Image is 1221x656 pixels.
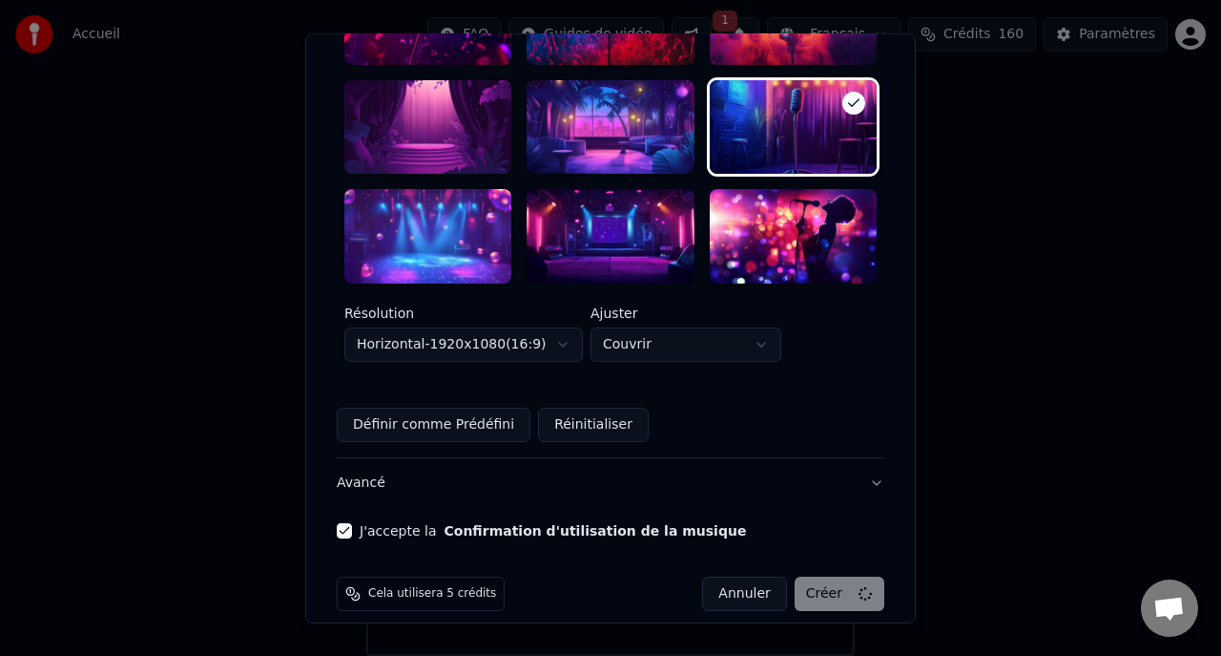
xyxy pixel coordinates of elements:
label: Résolution [344,307,583,320]
label: J'accepte la [360,524,746,538]
span: Cela utilisera 5 crédits [368,586,496,602]
button: Annuler [702,577,786,611]
button: Avancé [337,458,884,508]
button: Définir comme Prédéfini [337,408,530,442]
button: Réinitialiser [538,408,649,442]
button: J'accepte la [444,524,746,538]
label: Ajuster [590,307,781,320]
